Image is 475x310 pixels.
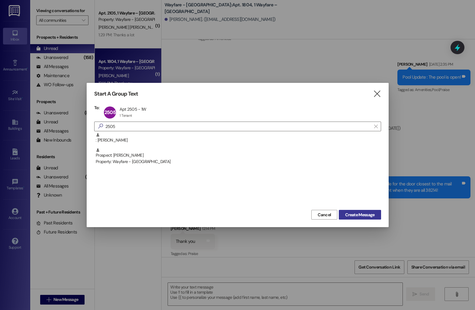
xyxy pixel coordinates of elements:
[339,210,381,220] button: Create Message
[345,212,374,218] span: Create Message
[94,105,100,110] h3: To:
[120,113,132,118] div: 1 Tenant
[94,133,381,148] div: : [PERSON_NAME]
[318,212,331,218] span: Cancel
[94,90,138,97] h3: Start A Group Text
[105,122,371,131] input: Search for any contact or apartment
[311,210,337,220] button: Cancel
[96,133,381,143] div: : [PERSON_NAME]
[96,158,381,165] div: Property: Wayfare - [GEOGRAPHIC_DATA]
[371,122,381,131] button: Clear text
[373,91,381,97] i: 
[374,124,377,129] i: 
[120,106,146,112] div: Apt 2505 - 1W
[104,109,116,116] span: 2505
[96,148,381,165] div: Prospect: [PERSON_NAME]
[94,148,381,163] div: Prospect: [PERSON_NAME]Property: Wayfare - [GEOGRAPHIC_DATA]
[96,123,105,129] i: 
